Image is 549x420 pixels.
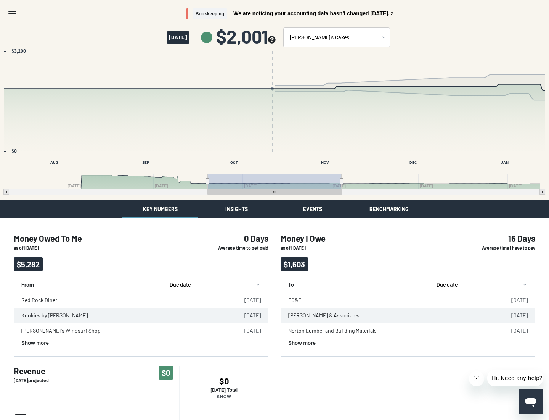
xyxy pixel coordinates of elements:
button: see more about your cashflow projection [268,36,276,45]
p: Average time I have to pay [452,245,535,251]
td: [PERSON_NAME]'s Windsurf Shop [14,323,226,338]
iframe: Close message [469,371,484,386]
span: $2,001 [216,27,276,45]
text: OCT [230,160,238,165]
button: sort by [433,277,528,292]
td: Kookies by [PERSON_NAME] [14,308,226,323]
td: [DATE] [226,292,268,308]
text: $0 [11,149,17,154]
span: $5,282 [14,257,43,271]
p: as of [DATE] [281,245,440,251]
iframe: Button to launch messaging window [518,389,543,414]
span: $1,603 [281,257,308,271]
p: Show [180,394,268,399]
button: Events [274,200,351,218]
td: Norton Lumber and Building Materials [281,323,493,338]
svg: Menu [8,9,17,18]
button: Key Numbers [122,200,198,218]
p: Average time to get paid [185,245,268,251]
text: JAN [501,160,509,165]
td: [PERSON_NAME] & Associates [281,308,493,323]
h4: 0 Days [185,233,268,243]
text: SEP [142,160,149,165]
h4: Money Owed To Me [14,233,173,243]
p: To [288,277,426,289]
span: [DATE] [167,31,189,44]
td: PG&E [281,292,493,308]
td: [DATE] [493,308,535,323]
td: Red Rock Diner [14,292,226,308]
h4: Revenue [14,366,49,376]
button: BookkeepingWe are noticing your accounting data hasn't changed [DATE]. [186,8,395,19]
h4: $0 [180,376,268,386]
button: sort by [167,277,261,292]
span: Bookkeeping [193,8,227,19]
button: Show more [21,340,49,346]
h4: Money I Owe [281,233,440,243]
p: [DATE] Total [180,388,268,393]
text: AUG [50,160,58,165]
iframe: Message from company [487,370,543,386]
span: We are noticing your accounting data hasn't changed [DATE]. [233,11,390,16]
p: From [21,277,159,289]
span: $0 [159,366,173,380]
td: [DATE] [493,323,535,338]
td: [DATE] [226,308,268,323]
p: [DATE] projected [14,377,49,384]
button: Insights [198,200,274,218]
p: as of [DATE] [14,245,173,251]
text: NOV [321,160,329,165]
button: $0[DATE] TotalShow [179,366,268,410]
button: Benchmarking [351,200,427,218]
button: Show more [288,340,316,346]
text: $3,200 [11,48,26,54]
h4: 16 Days [452,233,535,243]
td: [DATE] [226,323,268,338]
td: [DATE] [493,292,535,308]
text: DEC [409,160,417,165]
